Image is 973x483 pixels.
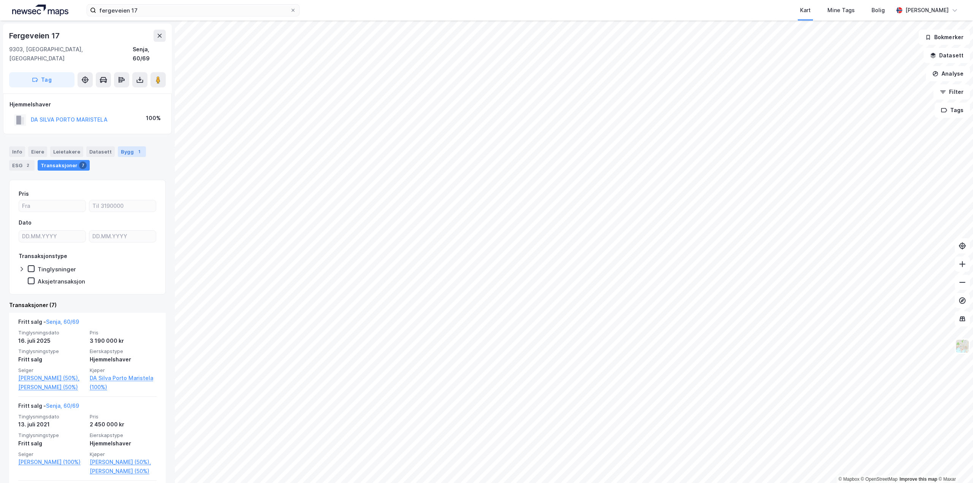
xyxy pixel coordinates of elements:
[19,189,29,198] div: Pris
[935,103,970,118] button: Tags
[96,5,290,16] input: Søk på adresse, matrikkel, gårdeiere, leietakere eller personer
[18,413,85,420] span: Tinglysningsdato
[50,146,83,157] div: Leietakere
[18,439,85,448] div: Fritt salg
[19,218,32,227] div: Dato
[86,146,115,157] div: Datasett
[90,467,157,476] a: [PERSON_NAME] (50%)
[905,6,949,15] div: [PERSON_NAME]
[90,458,157,467] a: [PERSON_NAME] (50%),
[18,329,85,336] span: Tinglysningsdato
[90,355,157,364] div: Hjemmelshaver
[46,402,79,409] a: Senja, 60/69
[19,200,86,212] input: Fra
[118,146,146,157] div: Bygg
[900,477,937,482] a: Improve this map
[9,301,166,310] div: Transaksjoner (7)
[18,317,79,329] div: Fritt salg -
[18,432,85,439] span: Tinglysningstype
[89,231,156,242] input: DD.MM.YYYY
[90,439,157,448] div: Hjemmelshaver
[800,6,811,15] div: Kart
[18,451,85,458] span: Selger
[935,447,973,483] iframe: Chat Widget
[90,451,157,458] span: Kjøper
[9,30,61,42] div: Fergeveien 17
[90,348,157,355] span: Eierskapstype
[133,45,166,63] div: Senja, 60/69
[18,355,85,364] div: Fritt salg
[861,477,898,482] a: OpenStreetMap
[919,30,970,45] button: Bokmerker
[90,420,157,429] div: 2 450 000 kr
[9,45,133,63] div: 9303, [GEOGRAPHIC_DATA], [GEOGRAPHIC_DATA]
[18,420,85,429] div: 13. juli 2021
[90,374,157,392] a: DA Silva Porto Maristela (100%)
[18,383,85,392] a: [PERSON_NAME] (50%)
[933,84,970,100] button: Filter
[9,160,35,171] div: ESG
[9,72,74,87] button: Tag
[12,5,68,16] img: logo.a4113a55bc3d86da70a041830d287a7e.svg
[90,329,157,336] span: Pris
[18,458,85,467] a: [PERSON_NAME] (100%)
[135,148,143,155] div: 1
[9,146,25,157] div: Info
[18,348,85,355] span: Tinglysningstype
[46,318,79,325] a: Senja, 60/69
[146,114,161,123] div: 100%
[19,231,86,242] input: DD.MM.YYYY
[926,66,970,81] button: Analyse
[89,200,156,212] input: Til 3190000
[38,160,90,171] div: Transaksjoner
[90,413,157,420] span: Pris
[955,339,970,353] img: Z
[18,401,79,413] div: Fritt salg -
[79,162,87,169] div: 7
[18,367,85,374] span: Selger
[827,6,855,15] div: Mine Tags
[38,266,76,273] div: Tinglysninger
[24,162,32,169] div: 2
[872,6,885,15] div: Bolig
[18,374,85,383] a: [PERSON_NAME] (50%),
[28,146,47,157] div: Eiere
[838,477,859,482] a: Mapbox
[90,432,157,439] span: Eierskapstype
[90,336,157,345] div: 3 190 000 kr
[38,278,85,285] div: Aksjetransaksjon
[18,336,85,345] div: 16. juli 2025
[924,48,970,63] button: Datasett
[10,100,165,109] div: Hjemmelshaver
[19,252,67,261] div: Transaksjonstype
[935,447,973,483] div: Kontrollprogram for chat
[90,367,157,374] span: Kjøper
